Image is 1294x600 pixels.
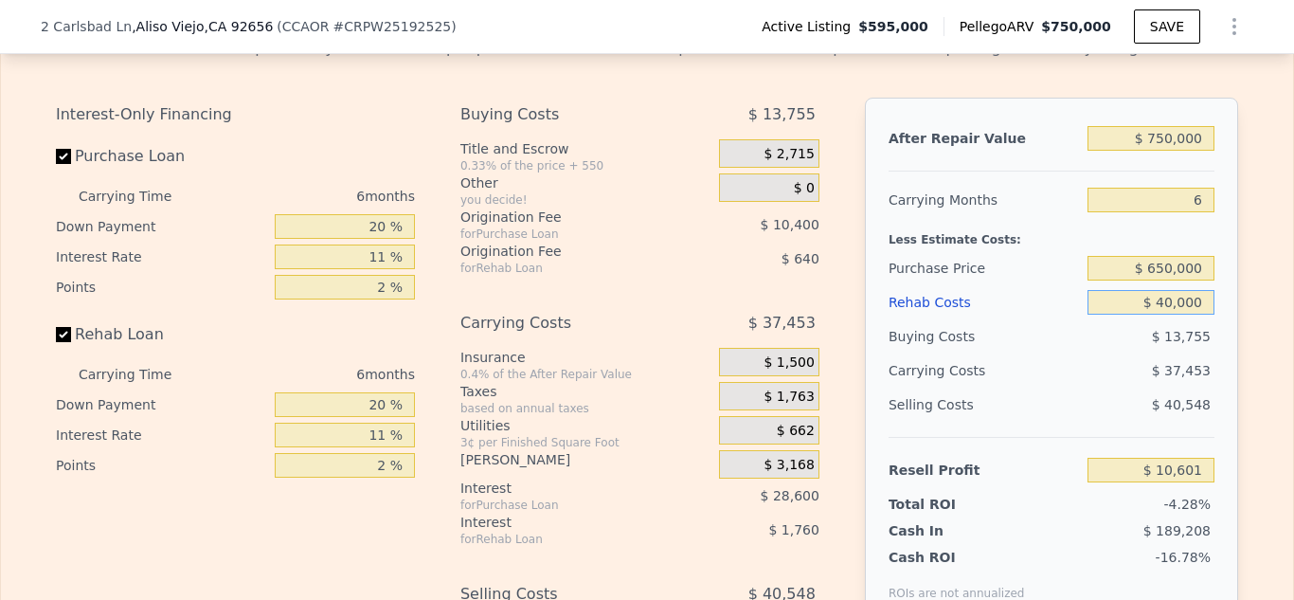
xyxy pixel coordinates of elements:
span: $ 1,500 [764,355,814,372]
div: Down Payment [56,390,267,420]
div: Utilities [460,416,711,435]
div: Cash ROI [889,548,1025,567]
span: $ 1,763 [764,389,814,406]
span: $ 662 [777,423,815,440]
div: Origination Fee [460,208,672,227]
span: $ 37,453 [1152,363,1211,378]
div: for Purchase Loan [460,498,672,513]
span: $750,000 [1041,19,1111,34]
span: $ 3,168 [764,457,814,474]
span: $ 640 [782,251,819,266]
div: Points [56,272,267,302]
span: $ 10,400 [761,217,819,232]
div: Purchase Price [889,251,1080,285]
span: $ 2,715 [764,146,814,163]
div: Points [56,450,267,481]
span: Active Listing [762,17,858,36]
div: Resell Profit [889,453,1080,487]
div: Carrying Costs [460,306,672,340]
div: Origination Fee [460,242,672,261]
span: 2 Carlsbad Ln [41,17,132,36]
div: [PERSON_NAME] [460,450,711,469]
label: Rehab Loan [56,318,267,352]
div: Buying Costs [460,98,672,132]
span: Pellego ARV [960,17,1042,36]
div: 6 months [209,359,415,390]
span: $ 37,453 [748,306,816,340]
div: After Repair Value [889,121,1080,155]
div: ( ) [277,17,456,36]
div: Total ROI [889,495,1007,514]
button: SAVE [1134,9,1200,44]
div: for Rehab Loan [460,261,672,276]
div: Interest-Only Financing [56,98,415,132]
div: you decide! [460,192,711,208]
span: , Aliso Viejo [132,17,273,36]
div: Other [460,173,711,192]
div: Carrying Months [889,183,1080,217]
div: for Rehab Loan [460,532,672,547]
input: Rehab Loan [56,327,71,342]
div: Less Estimate Costs: [889,217,1214,251]
div: Title and Escrow [460,139,711,158]
div: 6 months [209,181,415,211]
span: -16.78% [1156,550,1211,565]
span: # CRPW25192525 [332,19,451,34]
div: Insurance [460,348,711,367]
div: 0.4% of the After Repair Value [460,367,711,382]
label: Purchase Loan [56,139,267,173]
div: Interest [460,479,672,498]
div: Selling Costs [889,388,1080,422]
div: Carrying Costs [889,354,1007,388]
span: $ 1,760 [768,522,818,537]
div: Down Payment [56,211,267,242]
span: , CA 92656 [205,19,274,34]
input: Purchase Loan [56,149,71,164]
div: Rehab Costs [889,285,1080,319]
div: Interest Rate [56,420,267,450]
div: for Purchase Loan [460,227,672,242]
div: 3¢ per Finished Square Foot [460,435,711,450]
div: Interest Rate [56,242,267,272]
span: -4.28% [1163,497,1211,512]
span: $ 40,548 [1152,397,1211,412]
div: Cash In [889,521,1007,540]
div: Carrying Time [79,181,202,211]
span: $ 189,208 [1143,523,1211,538]
div: Interest [460,513,672,532]
div: Buying Costs [889,319,1080,354]
span: $ 0 [794,180,815,197]
button: Show Options [1215,8,1253,45]
div: based on annual taxes [460,401,711,416]
span: $ 13,755 [1152,329,1211,344]
span: $ 13,755 [748,98,816,132]
div: Taxes [460,382,711,401]
span: CCAOR [282,19,330,34]
div: 0.33% of the price + 550 [460,158,711,173]
span: $595,000 [858,17,928,36]
div: Carrying Time [79,359,202,390]
span: $ 28,600 [761,488,819,503]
